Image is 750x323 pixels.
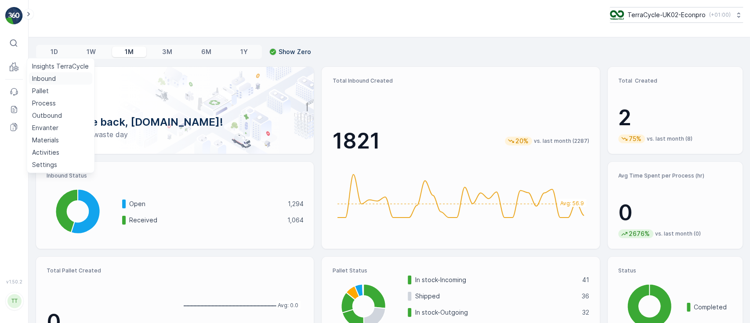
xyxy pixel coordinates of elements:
p: Open [129,200,282,208]
img: logo [5,7,23,25]
p: vs. last month (2287) [534,138,589,145]
p: Shipped [415,292,576,301]
p: vs. last month (0) [655,230,701,237]
p: 2 [618,105,732,131]
p: Avg Time Spent per Process (hr) [618,172,732,179]
p: 36 [582,292,589,301]
p: Welcome back, [DOMAIN_NAME]! [50,115,300,129]
p: 1821 [332,128,380,154]
p: vs. last month (8) [647,135,692,142]
p: Total Inbound Created [332,77,589,84]
p: In stock-Outgoing [415,308,576,317]
button: TT [5,286,23,316]
img: terracycle_logo_wKaHoWT.png [610,10,624,20]
p: 1,064 [287,216,303,225]
p: Status [618,267,732,274]
p: Completed [694,303,732,312]
p: 75% [628,134,642,143]
p: 1D [51,47,58,56]
p: 41 [582,276,589,284]
div: TT [7,294,22,308]
p: Show Zero [279,47,311,56]
p: Received [129,216,281,225]
p: Pallet Status [332,267,589,274]
p: Inbound Status [47,172,303,179]
span: v 1.50.2 [5,279,23,284]
p: 2676% [628,229,651,238]
p: 32 [582,308,589,317]
p: Total Created [618,77,732,84]
p: ( +01:00 ) [709,11,731,18]
p: In stock-Incoming [415,276,576,284]
p: Have a zero-waste day [50,129,300,140]
p: Total Pallet Created [47,267,171,274]
p: 1W [87,47,96,56]
button: TerraCycle-UK02-Econpro(+01:00) [610,7,743,23]
p: 3M [162,47,172,56]
p: 6M [201,47,211,56]
p: 1,294 [287,200,303,208]
p: TerraCycle-UK02-Econpro [627,11,706,19]
p: 1M [125,47,134,56]
p: 20% [514,137,529,145]
p: 1Y [240,47,247,56]
p: 0 [618,200,732,226]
